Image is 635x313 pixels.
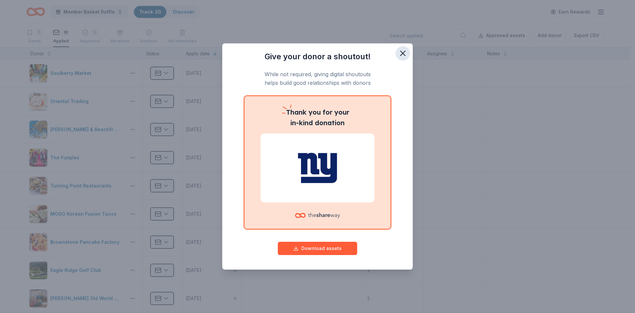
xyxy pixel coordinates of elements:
p: you for your in-kind donation [261,107,374,128]
button: Download assets [278,242,357,255]
span: Thank [286,108,307,116]
p: While not required, giving digital shoutouts helps build good relationships with donors [235,70,400,87]
h3: Give your donor a shoutout! [235,51,400,62]
img: New York Giants [269,147,366,189]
